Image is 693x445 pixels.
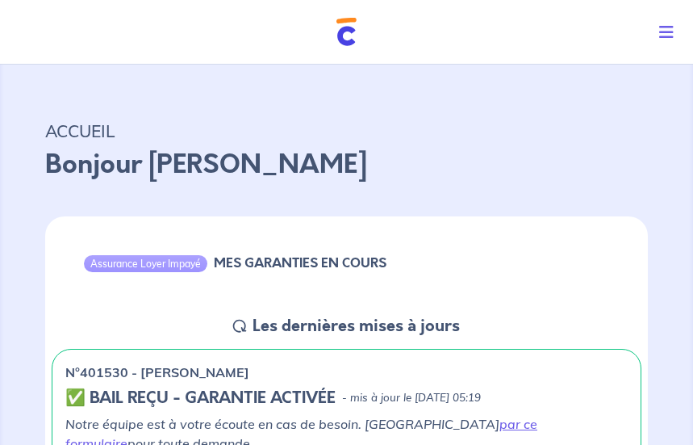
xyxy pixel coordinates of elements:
[45,116,648,145] p: ACCUEIL
[646,11,693,53] button: Toggle navigation
[214,255,386,271] h6: MES GARANTIES EN COURS
[84,255,207,271] div: Assurance Loyer Impayé
[45,145,648,184] p: Bonjour [PERSON_NAME]
[336,18,357,46] img: Cautioneo
[65,388,628,408] div: state: CONTRACT-VALIDATED, Context: ,MAYBE-CERTIFICATE,,LESSOR-DOCUMENTS,IS-ODEALIM
[342,390,481,406] p: - mis à jour le [DATE] 05:19
[65,363,249,382] p: n°401530 - [PERSON_NAME]
[65,388,336,408] h5: ✅ BAIL REÇU - GARANTIE ACTIVÉE
[253,317,460,336] h5: Les dernières mises à jours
